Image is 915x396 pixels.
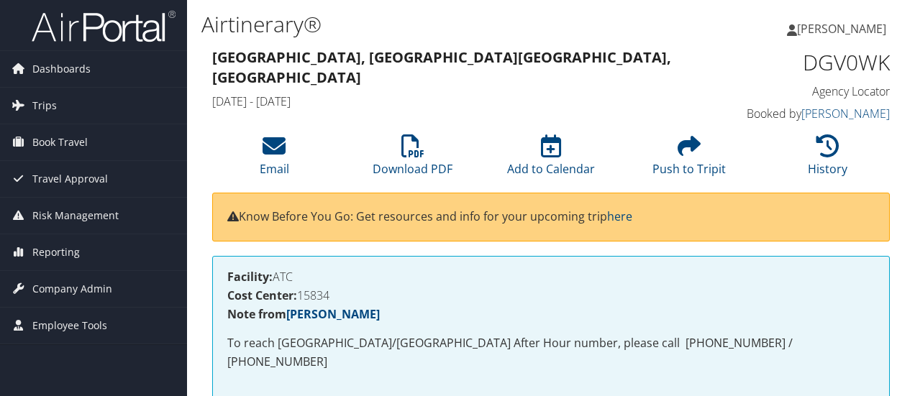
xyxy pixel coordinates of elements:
a: Email [260,142,289,177]
h4: 15834 [227,290,875,301]
strong: Facility: [227,269,273,285]
span: Risk Management [32,198,119,234]
span: [PERSON_NAME] [797,21,886,37]
span: Employee Tools [32,308,107,344]
span: Travel Approval [32,161,108,197]
span: Book Travel [32,124,88,160]
strong: Note from [227,306,380,322]
a: Download PDF [373,142,452,177]
a: [PERSON_NAME] [787,7,901,50]
a: [PERSON_NAME] [286,306,380,322]
h1: Airtinerary® [201,9,668,40]
strong: Cost Center: [227,287,297,303]
a: Push to Tripit [652,142,726,177]
a: [PERSON_NAME] [801,106,890,121]
h4: [DATE] - [DATE] [212,93,715,109]
span: Trips [32,88,57,124]
h4: Agency Locator [737,83,890,99]
img: airportal-logo.png [32,9,176,43]
a: History [808,142,847,177]
span: Reporting [32,234,80,270]
a: Add to Calendar [507,142,595,177]
p: To reach [GEOGRAPHIC_DATA]/[GEOGRAPHIC_DATA] After Hour number, please call [PHONE_NUMBER] / [PHO... [227,334,875,371]
span: Dashboards [32,51,91,87]
a: here [607,208,632,224]
h4: ATC [227,271,875,282]
p: Know Before You Go: Get resources and info for your upcoming trip [227,208,875,226]
h4: Booked by [737,106,890,121]
span: Company Admin [32,271,112,307]
strong: [GEOGRAPHIC_DATA], [GEOGRAPHIC_DATA] [GEOGRAPHIC_DATA], [GEOGRAPHIC_DATA] [212,47,671,87]
h1: DGV0WK [737,47,890,78]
